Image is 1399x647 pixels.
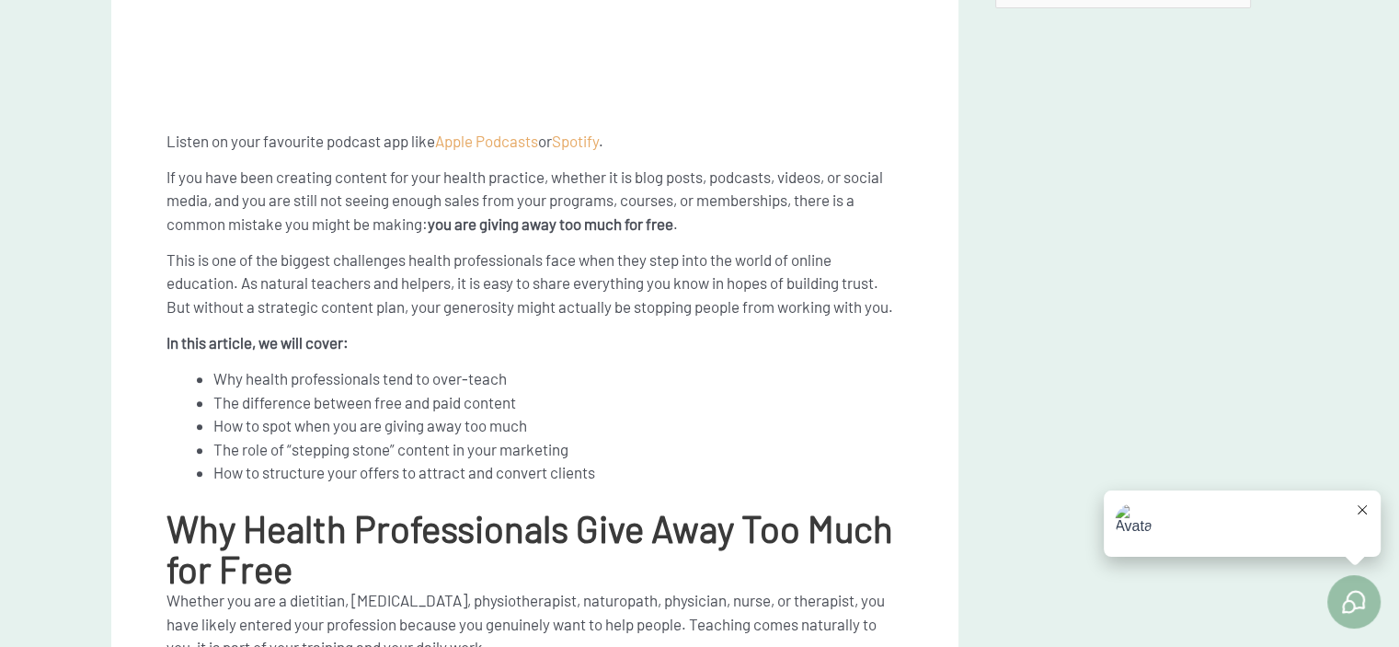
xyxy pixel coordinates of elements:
span: If you have been creating content for your health practice, whether it is blog posts, podcasts, v... [166,168,883,233]
a: Spotify [552,132,599,150]
span: The role of “stepping stone” content in your marketing [213,440,568,458]
b: Why Health Professionals Give Away Too Much for Free [166,506,893,591]
a: Apple Podcasts [435,132,538,150]
strong: In this article, we will cover: [166,333,349,352]
span: How to spot when you are giving away too much [213,416,527,434]
span: Why health professionals tend to over-teach [213,369,507,387]
span: . [673,214,678,233]
span: This is one of the biggest challenges health professionals face when they step into the world of ... [166,250,893,316]
span: The difference between free and paid content [213,393,516,411]
p: Listen on your favourite podcast app like or . [166,130,904,154]
b: you are giving away too much for free [428,214,673,233]
iframe: <lore ipsu-dol-sita="consecte" adipi="elitsed: doeius-tempo; incid: 2ut; laboreet: dolore; magn-a... [166,11,904,75]
span: How to structure your offers to attract and convert clients [213,463,595,481]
